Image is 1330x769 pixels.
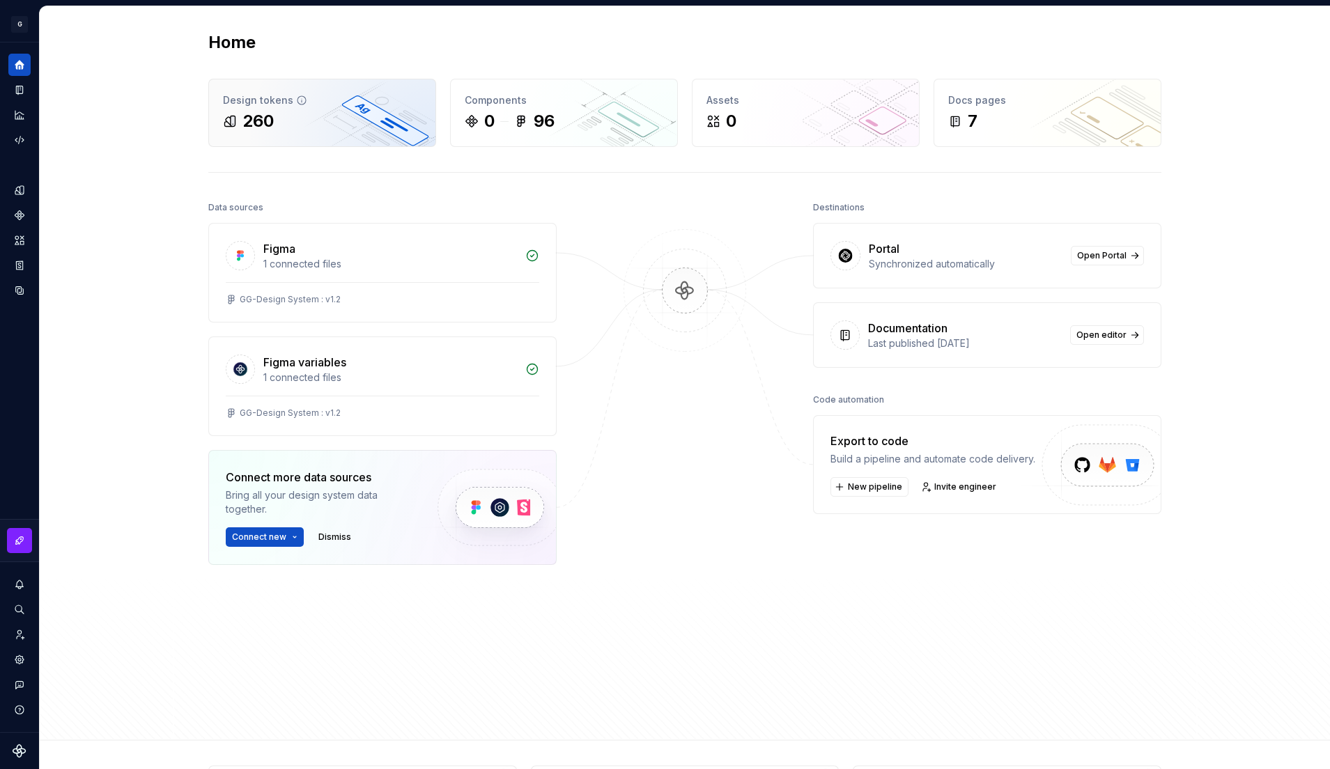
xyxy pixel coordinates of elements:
svg: Supernova Logo [13,744,26,758]
a: Code automation [8,129,31,151]
div: Last published [DATE] [868,336,1062,350]
a: Assets [8,229,31,251]
div: Build a pipeline and automate code delivery. [830,452,1035,466]
div: Data sources [208,198,263,217]
div: Assets [706,93,905,107]
div: Components [465,93,663,107]
div: 260 [242,110,274,132]
div: Code automation [813,390,884,410]
button: Dismiss [312,527,357,547]
a: Design tokens260 [208,79,436,147]
a: Components096 [450,79,678,147]
a: Home [8,54,31,76]
div: Figma [263,240,295,257]
a: Components [8,204,31,226]
a: Documentation [8,79,31,101]
h2: Home [208,31,256,54]
span: Open Portal [1077,250,1127,261]
div: 1 connected files [263,371,517,384]
span: Dismiss [318,531,351,543]
span: Open editor [1076,329,1127,341]
div: Synchronized automatically [869,257,1062,271]
a: Settings [8,648,31,671]
div: 96 [534,110,555,132]
a: Figma1 connected filesGG-Design System : v1.2 [208,223,557,323]
a: Data sources [8,279,31,302]
a: Invite team [8,623,31,646]
span: New pipeline [848,481,902,492]
div: Docs pages [948,93,1147,107]
div: Design tokens [223,93,422,107]
button: Search ⌘K [8,598,31,621]
div: Portal [869,240,899,257]
button: Contact support [8,674,31,696]
a: Storybook stories [8,254,31,277]
div: GG-Design System : v1.2 [240,294,341,305]
a: Design tokens [8,179,31,201]
div: Export to code [830,433,1035,449]
a: Assets0 [692,79,920,147]
div: G [11,16,28,33]
a: Open Portal [1071,246,1144,265]
div: 7 [968,110,977,132]
div: Connect more data sources [226,469,414,486]
span: Invite engineer [934,481,996,492]
button: Notifications [8,573,31,596]
span: Connect new [232,531,286,543]
div: Bring all your design system data together. [226,488,414,516]
div: Documentation [868,320,948,336]
div: GG-Design System : v1.2 [240,407,341,419]
div: 1 connected files [263,257,517,271]
a: Open editor [1070,325,1144,345]
div: Figma variables [263,354,346,371]
button: Connect new [226,527,304,547]
a: Figma variables1 connected filesGG-Design System : v1.2 [208,336,557,436]
div: 0 [484,110,495,132]
button: New pipeline [830,477,908,497]
a: Docs pages7 [934,79,1161,147]
a: Invite engineer [917,477,1003,497]
div: 0 [726,110,736,132]
div: Destinations [813,198,865,217]
a: Analytics [8,104,31,126]
button: G [3,9,36,39]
